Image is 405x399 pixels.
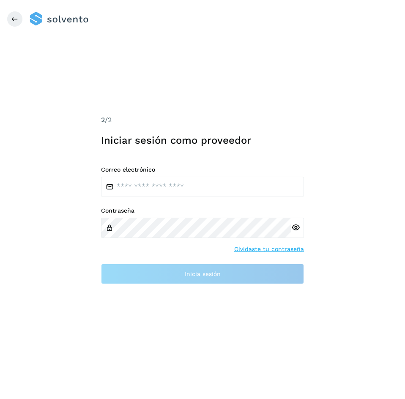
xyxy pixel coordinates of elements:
a: Olvidaste tu contraseña [234,245,304,254]
label: Contraseña [101,207,304,214]
span: Inicia sesión [185,271,221,277]
span: 2 [101,116,105,124]
div: /2 [101,115,304,125]
label: Correo electrónico [101,166,304,173]
h1: Iniciar sesión como proveedor [101,134,304,147]
button: Inicia sesión [101,264,304,284]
